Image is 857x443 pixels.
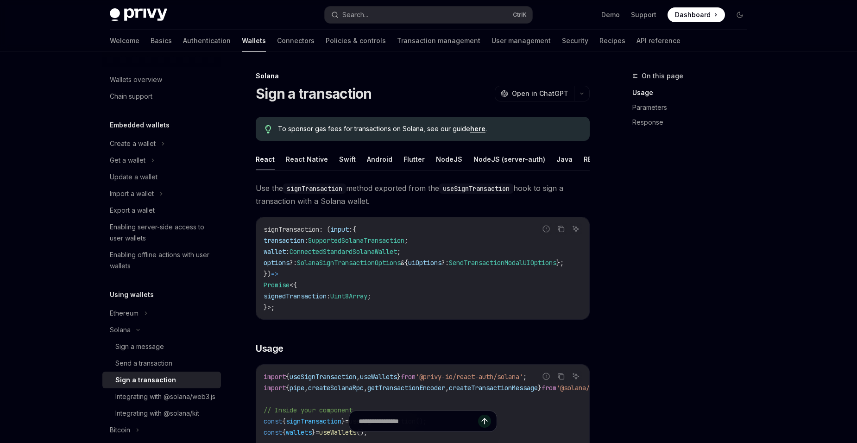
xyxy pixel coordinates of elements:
span: }) [264,270,271,278]
button: Ask AI [570,370,582,382]
span: : [327,292,330,300]
span: : ( [319,225,330,234]
span: getTransactionEncoder [367,384,445,392]
span: Open in ChatGPT [512,89,568,98]
a: Integrating with @solana/kit [102,405,221,422]
span: ConnectedStandardSolanaWallet [290,247,397,256]
span: ?: [290,259,297,267]
a: Demo [601,10,620,19]
input: Ask a question... [359,411,478,431]
span: On this page [642,70,683,82]
span: from [401,373,416,381]
svg: Tip [265,125,271,133]
span: Promise [264,281,290,289]
div: Wallets overview [110,74,162,85]
span: Uint8Array [330,292,367,300]
button: NodeJS [436,148,462,170]
code: signTransaction [283,184,346,194]
a: Sign a message [102,338,221,355]
button: React Native [286,148,328,170]
a: Welcome [110,30,139,52]
a: API reference [636,30,681,52]
button: Swift [339,148,356,170]
div: Sign a transaction [115,374,176,386]
span: => [271,270,278,278]
span: To sponsor gas fees for transactions on Solana, see our guide . [278,124,580,133]
button: Open in ChatGPT [495,86,574,101]
div: Enabling offline actions with user wallets [110,249,215,272]
div: Sign a message [115,341,164,352]
div: Integrating with @solana/kit [115,408,199,419]
span: from [542,384,556,392]
a: Sign a transaction [102,372,221,388]
span: '@solana/kit' [556,384,605,392]
button: Copy the contents from the code block [555,223,567,235]
div: Enabling server-side access to user wallets [110,221,215,244]
a: Chain support [102,88,221,105]
span: input [330,225,349,234]
a: Wallets overview [102,71,221,88]
span: useSignTransaction [290,373,356,381]
a: Dashboard [668,7,725,22]
span: , [445,384,449,392]
span: }; [556,259,564,267]
button: Solana [102,322,221,338]
span: { [286,384,290,392]
a: Update a wallet [102,169,221,185]
span: , [304,384,308,392]
button: Create a wallet [102,135,221,152]
span: import [264,384,286,392]
span: ; [404,236,408,245]
span: import [264,373,286,381]
span: : [286,247,290,256]
span: : [349,225,353,234]
span: SolanaSignTransactionOptions [297,259,401,267]
a: Basics [151,30,172,52]
div: Get a wallet [110,155,145,166]
div: Export a wallet [110,205,155,216]
span: , [356,373,360,381]
button: Search...CtrlK [325,6,532,23]
div: Solana [110,324,131,335]
a: Authentication [183,30,231,52]
button: Import a wallet [102,185,221,202]
span: { [404,259,408,267]
a: Support [631,10,656,19]
h5: Embedded wallets [110,120,170,131]
span: Use the method exported from the hook to sign a transaction with a Solana wallet. [256,182,590,208]
button: Report incorrect code [540,370,552,382]
span: SupportedSolanaTransaction [308,236,404,245]
span: Usage [256,342,284,355]
a: Enabling offline actions with user wallets [102,247,221,274]
button: NodeJS (server-auth) [473,148,545,170]
span: // Inside your component [264,406,353,414]
code: useSignTransaction [439,184,513,194]
a: Enabling server-side access to user wallets [102,219,221,247]
a: Integrating with @solana/web3.js [102,388,221,405]
span: }>; [264,303,275,311]
a: User management [492,30,551,52]
h1: Sign a transaction [256,85,372,102]
span: { [353,225,356,234]
span: { [286,373,290,381]
span: signTransaction [264,225,319,234]
img: dark logo [110,8,167,21]
span: , [364,384,367,392]
a: Parameters [632,100,755,115]
span: createTransactionMessage [449,384,538,392]
span: SendTransactionModalUIOptions [449,259,556,267]
a: Export a wallet [102,202,221,219]
span: wallet [264,247,286,256]
span: signedTransaction [264,292,327,300]
div: Bitcoin [110,424,130,436]
span: ; [523,373,527,381]
span: } [538,384,542,392]
button: Copy the contents from the code block [555,370,567,382]
span: } [397,373,401,381]
div: Create a wallet [110,138,156,149]
span: useWallets [360,373,397,381]
button: Ask AI [570,223,582,235]
button: Report incorrect code [540,223,552,235]
div: Integrating with @solana/web3.js [115,391,215,402]
a: Recipes [599,30,625,52]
